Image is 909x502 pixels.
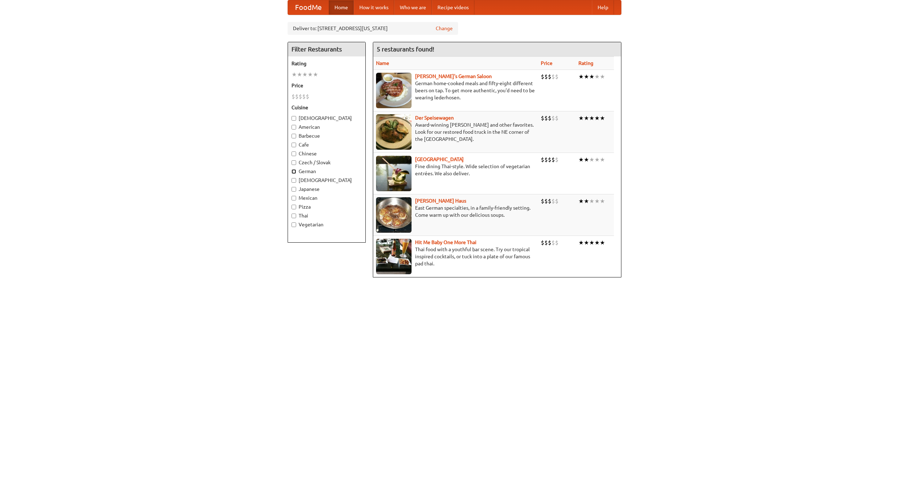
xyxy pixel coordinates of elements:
label: Barbecue [292,132,362,139]
li: ★ [578,156,584,164]
li: ★ [578,73,584,81]
li: $ [555,197,559,205]
p: Fine dining Thai-style. Wide selection of vegetarian entrées. We also deliver. [376,163,535,177]
h5: Cuisine [292,104,362,111]
li: ★ [589,156,594,164]
a: Name [376,60,389,66]
input: Japanese [292,187,296,192]
li: $ [299,93,302,100]
div: Deliver to: [STREET_ADDRESS][US_STATE] [288,22,458,35]
img: babythai.jpg [376,239,412,274]
li: ★ [589,114,594,122]
li: ★ [600,239,605,247]
input: German [292,169,296,174]
a: Help [592,0,614,15]
ng-pluralize: 5 restaurants found! [377,46,434,53]
label: Pizza [292,203,362,210]
li: $ [551,239,555,247]
li: $ [544,239,548,247]
li: ★ [302,71,307,78]
img: kohlhaus.jpg [376,197,412,233]
li: ★ [589,239,594,247]
li: ★ [600,114,605,122]
input: Mexican [292,196,296,200]
label: Japanese [292,186,362,193]
h5: Rating [292,60,362,67]
a: Price [541,60,553,66]
p: German home-cooked meals and fifty-eight different beers on tap. To get more authentic, you'd nee... [376,80,535,101]
a: FoodMe [288,0,329,15]
input: [DEMOGRAPHIC_DATA] [292,116,296,121]
a: Change [436,25,453,32]
li: ★ [297,71,302,78]
label: Cafe [292,141,362,148]
li: $ [295,93,299,100]
h5: Price [292,82,362,89]
input: Vegetarian [292,222,296,227]
a: Rating [578,60,593,66]
li: $ [541,197,544,205]
li: ★ [292,71,297,78]
li: $ [551,156,555,164]
li: $ [551,73,555,81]
input: Cafe [292,143,296,147]
li: $ [551,114,555,122]
li: ★ [307,71,313,78]
li: ★ [594,114,600,122]
img: satay.jpg [376,156,412,191]
label: [DEMOGRAPHIC_DATA] [292,177,362,184]
li: ★ [584,197,589,205]
li: $ [548,156,551,164]
li: ★ [600,156,605,164]
p: East German specialties, in a family-friendly setting. Come warm up with our delicious soups. [376,204,535,219]
a: Hit Me Baby One More Thai [415,239,477,245]
li: $ [544,156,548,164]
li: $ [544,73,548,81]
p: Thai food with a youthful bar scene. Try our tropical inspired cocktails, or tuck into a plate of... [376,246,535,267]
a: [GEOGRAPHIC_DATA] [415,156,464,162]
li: ★ [584,114,589,122]
li: ★ [589,197,594,205]
img: esthers.jpg [376,73,412,108]
input: Pizza [292,205,296,209]
li: ★ [594,73,600,81]
li: $ [541,239,544,247]
li: ★ [584,239,589,247]
li: ★ [313,71,318,78]
li: ★ [594,156,600,164]
label: [DEMOGRAPHIC_DATA] [292,115,362,122]
h4: Filter Restaurants [288,42,365,56]
input: Chinese [292,151,296,156]
label: Thai [292,212,362,219]
label: Chinese [292,150,362,157]
li: $ [544,114,548,122]
a: Home [329,0,354,15]
li: ★ [594,197,600,205]
a: [PERSON_NAME]'s German Saloon [415,73,492,79]
li: ★ [578,114,584,122]
label: German [292,168,362,175]
li: $ [555,239,559,247]
a: How it works [354,0,394,15]
li: ★ [578,239,584,247]
li: $ [541,114,544,122]
li: ★ [594,239,600,247]
input: Barbecue [292,134,296,138]
li: ★ [584,156,589,164]
li: $ [548,114,551,122]
input: Czech / Slovak [292,160,296,165]
li: ★ [584,73,589,81]
li: $ [544,197,548,205]
li: $ [548,197,551,205]
input: [DEMOGRAPHIC_DATA] [292,178,296,183]
li: ★ [589,73,594,81]
a: Who we are [394,0,432,15]
p: Award-winning [PERSON_NAME] and other favorites. Look for our restored food truck in the NE corne... [376,121,535,143]
li: $ [551,197,555,205]
input: Thai [292,214,296,218]
li: ★ [600,197,605,205]
li: $ [555,114,559,122]
li: $ [541,156,544,164]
